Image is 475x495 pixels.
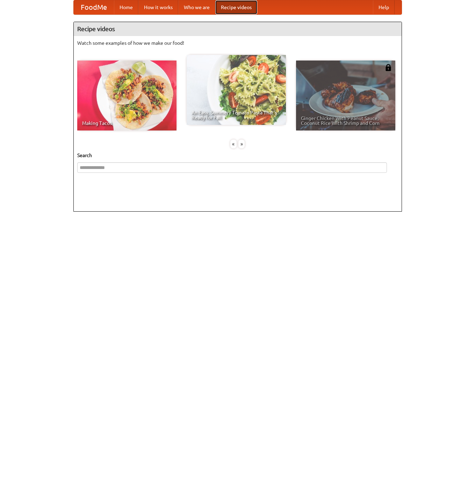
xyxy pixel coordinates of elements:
a: How it works [138,0,178,14]
div: « [230,140,237,148]
h5: Search [77,152,398,159]
a: Making Tacos [77,61,177,130]
a: FoodMe [74,0,114,14]
a: Help [373,0,395,14]
img: 483408.png [385,64,392,71]
div: » [238,140,245,148]
h4: Recipe videos [74,22,402,36]
p: Watch some examples of how we make our food! [77,40,398,47]
a: Who we are [178,0,215,14]
a: An Easy, Summery Tomato Pasta That's Ready for Fall [187,55,286,125]
a: Recipe videos [215,0,257,14]
a: Home [114,0,138,14]
span: Making Tacos [82,121,172,126]
span: An Easy, Summery Tomato Pasta That's Ready for Fall [192,110,281,120]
